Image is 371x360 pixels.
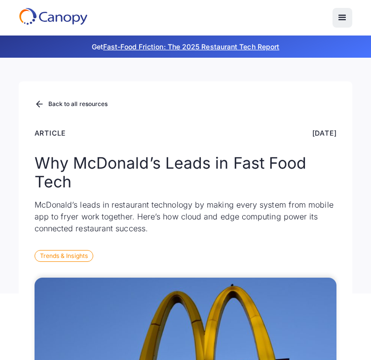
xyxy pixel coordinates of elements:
[35,154,337,192] h1: Why McDonald’s Leads in Fast Food Tech
[35,250,93,262] div: Trends & Insights
[35,128,66,138] div: Article
[103,42,279,51] a: Fast-Food Friction: The 2025 Restaurant Tech Report
[35,98,108,111] a: Back to all resources
[333,8,352,28] div: menu
[48,101,108,107] div: Back to all resources
[19,41,353,52] p: Get
[312,128,337,138] div: [DATE]
[35,199,337,234] p: McDonald’s leads in restaurant technology by making every system from mobile app to fryer work to...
